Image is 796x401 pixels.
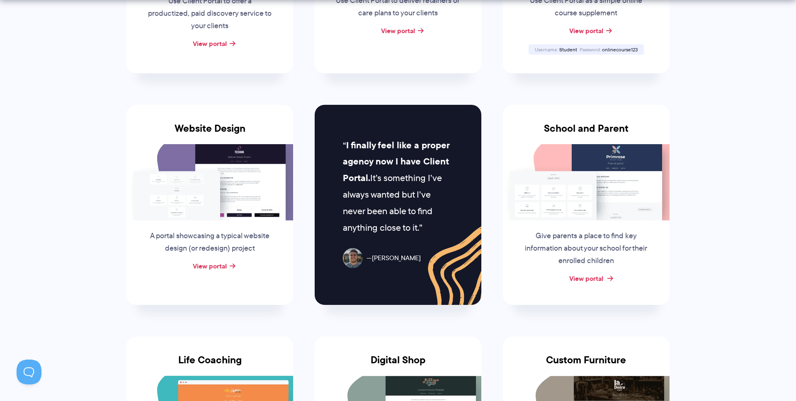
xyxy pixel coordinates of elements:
[126,123,293,144] h3: Website Design
[366,252,421,264] span: [PERSON_NAME]
[343,138,449,185] strong: I finally feel like a proper agency now I have Client Portal.
[343,137,453,236] p: It’s something I’ve always wanted but I’ve never been able to find anything close to it.
[381,26,415,36] a: View portal
[315,354,481,376] h3: Digital Shop
[569,273,603,283] a: View portal
[523,230,649,267] p: Give parents a place to find key information about your school for their enrolled children
[193,261,227,271] a: View portal
[503,123,670,144] h3: School and Parent
[17,360,41,384] iframe: Toggle Customer Support
[535,46,558,53] span: Username
[559,46,577,53] span: Student
[602,46,638,53] span: onlinecourse123
[580,46,601,53] span: Password
[126,354,293,376] h3: Life Coaching
[193,39,227,48] a: View portal
[569,26,603,36] a: View portal
[503,354,670,376] h3: Custom Furniture
[147,230,273,255] p: A portal showcasing a typical website design (or redesign) project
